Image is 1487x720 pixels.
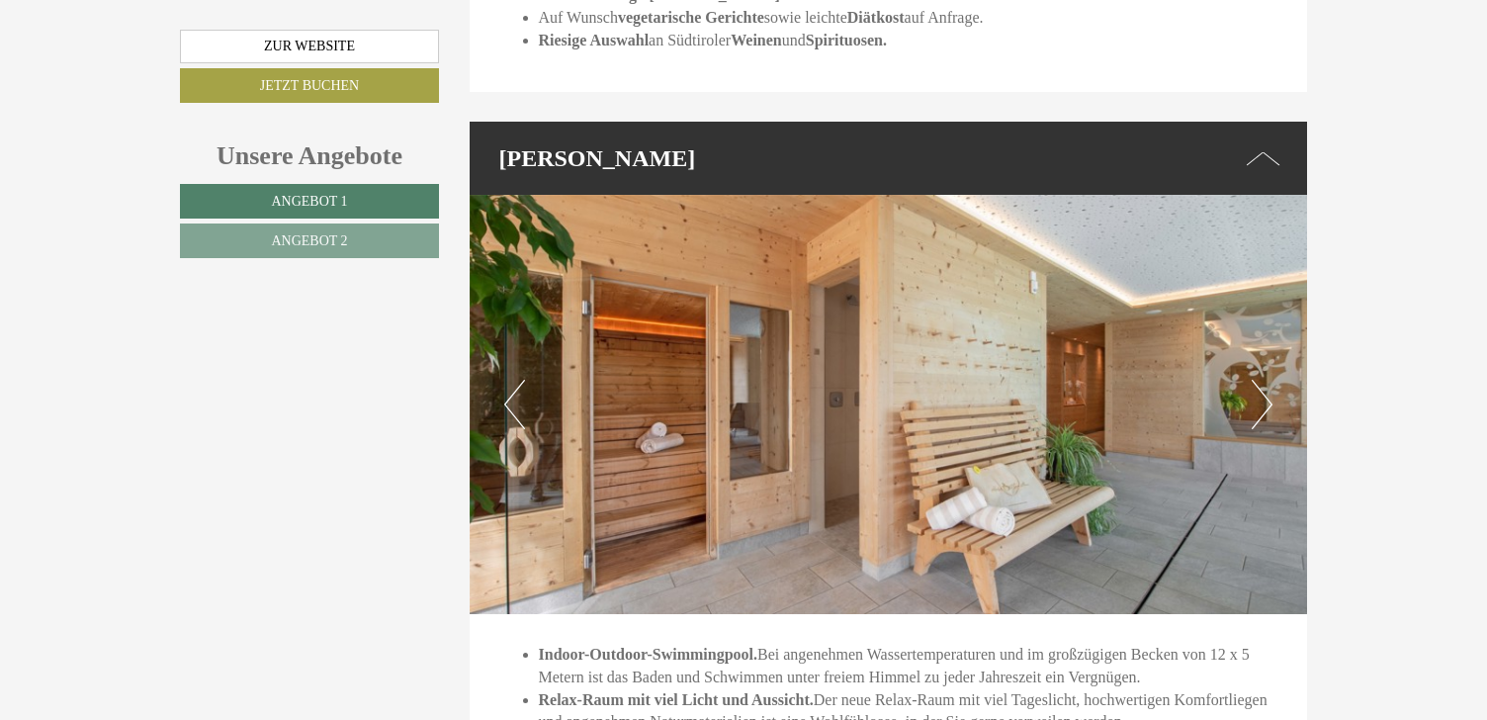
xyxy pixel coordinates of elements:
strong: Indoor-Outdoor-Swimmingpool. [539,646,758,663]
button: Next [1252,380,1272,429]
strong: Relax-Raum mit viel Licht und Aussicht. [539,691,814,708]
li: Bei angenehmen Wassertemperaturen und im großzügigen Becken von 12 x 5 Metern ist das Baden und S... [539,644,1278,689]
strong: Weinen [731,32,782,48]
li: an Südtiroler und [539,30,1278,52]
a: Jetzt buchen [180,68,439,103]
strong: vegetarische Gerichte [618,9,764,26]
strong: Diätkost [847,9,905,26]
div: Unsere Angebote [180,137,439,174]
span: Angebot 2 [271,233,347,248]
strong: Spirituosen. [806,32,887,48]
span: Angebot 1 [271,194,347,209]
div: [PERSON_NAME] [470,122,1308,195]
strong: Riesige Auswahl [539,32,650,48]
button: Previous [504,380,525,429]
a: Zur Website [180,30,439,63]
li: Auf Wunsch sowie leichte auf Anfrage. [539,7,1278,30]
